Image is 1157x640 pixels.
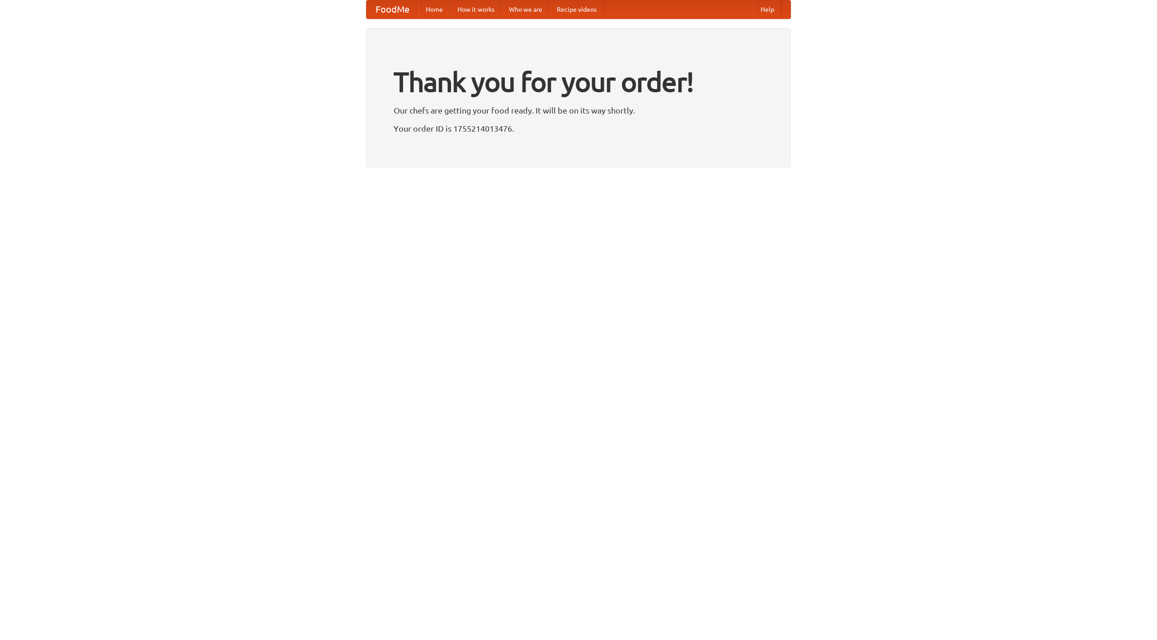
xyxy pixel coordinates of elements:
p: Our chefs are getting your food ready. It will be on its way shortly. [394,104,763,117]
a: How it works [450,0,502,19]
a: Help [753,0,781,19]
a: Who we are [502,0,550,19]
a: FoodMe [367,0,419,19]
a: Home [419,0,450,19]
p: Your order ID is 1755214013476. [394,122,763,135]
a: Recipe videos [550,0,604,19]
h1: Thank you for your order! [394,60,763,104]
